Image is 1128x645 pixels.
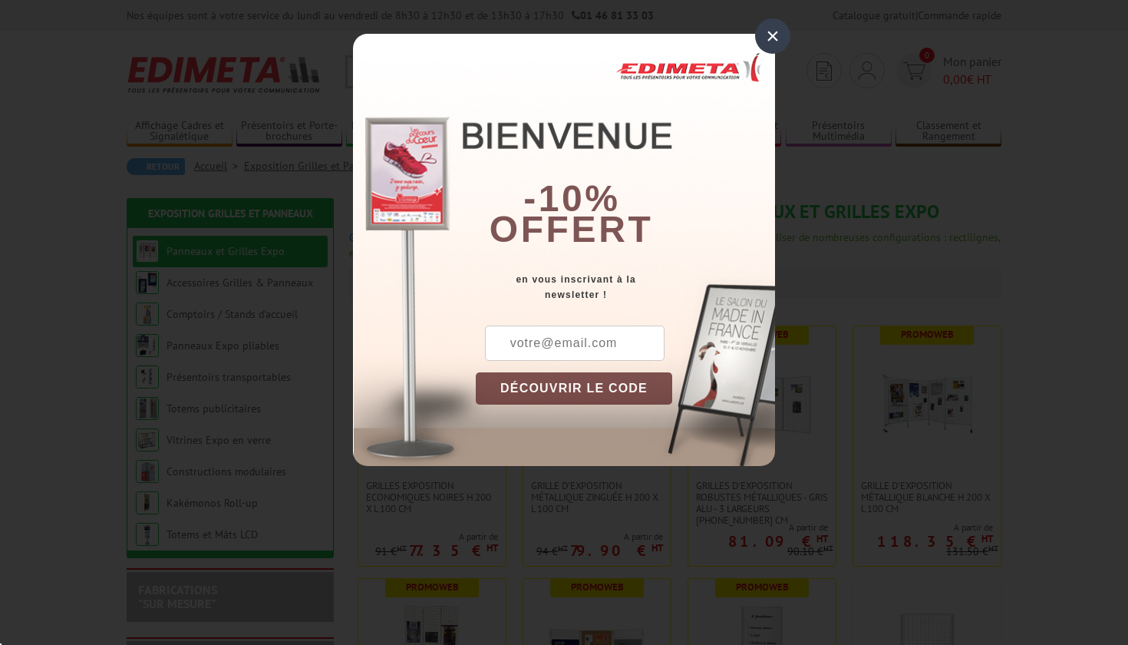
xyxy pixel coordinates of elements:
div: × [755,18,790,54]
b: -10% [523,178,620,219]
button: DÉCOUVRIR LE CODE [476,372,672,405]
input: votre@email.com [485,326,665,361]
font: offert [490,209,654,250]
div: en vous inscrivant à la newsletter ! [476,272,775,303]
